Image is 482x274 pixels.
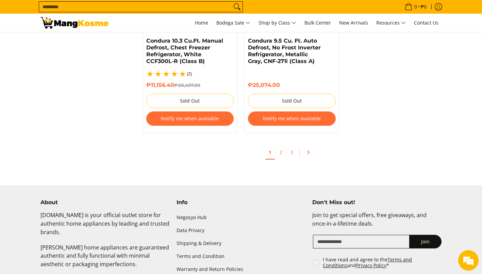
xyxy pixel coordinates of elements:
button: Notify me when available [248,111,336,126]
span: • [403,3,429,11]
span: · [286,149,287,155]
label: I have read and agree to the and * [323,257,442,269]
span: Bodega Sale [216,19,250,27]
h4: About [40,199,170,206]
a: Shipping & Delivery [177,237,306,250]
a: Home [192,14,212,32]
a: Condura 10.3 Cu.Ft. Manual Defrost, Chest Freezer Refrigerator, White CCF300L-R (Class B) [146,37,223,64]
del: ₱20,497.00 [174,82,200,88]
nav: Main Menu [115,14,442,32]
p: [DOMAIN_NAME] is your official outlet store for authentic home appliances by leading and trusted ... [40,211,170,243]
ul: Pagination [139,143,445,165]
a: Condura 9.5 Cu. Ft. Auto Defrost, No Frost Inverter Refrigerator, Metallic Gray, CNF-271i (Class A) [248,37,321,64]
button: Sold Out [146,94,234,108]
a: Privacy Policy [356,262,386,269]
span: New Arrivals [339,19,368,26]
a: Negosyo Hub [177,211,306,224]
span: Resources [376,19,406,27]
span: Home [195,19,208,26]
button: Notify me when available [146,111,234,126]
a: Contact Us [411,14,442,32]
span: Contact Us [414,19,438,26]
span: We're online! [39,86,94,155]
span: Shop by Class [259,19,296,27]
span: (2) [187,72,192,76]
a: Bulk Center [301,14,334,32]
span: 0 [413,4,418,9]
p: Join to get special offers, free giveaways, and once-in-a-lifetime deals. [312,211,442,235]
a: Terms and Condition [177,250,306,263]
button: Sold Out [248,94,336,108]
div: Minimize live chat window [112,3,128,20]
button: Search [232,2,243,12]
img: Bodega Sale Refrigerator l Mang Kosme: Home Appliances Warehouse Sale [40,17,109,29]
span: 5.0 / 5.0 based on 2 reviews [146,70,187,78]
a: 3 [287,146,297,159]
a: Data Privacy [177,224,306,237]
a: Shop by Class [255,14,300,32]
h6: ₱11,156.40 [146,82,234,89]
span: · [275,149,276,155]
a: 2 [276,146,286,159]
a: New Arrivals [336,14,371,32]
span: Bulk Center [304,19,331,26]
a: 1 [265,146,275,159]
div: Chat with us now [35,38,114,47]
a: Resources [373,14,409,32]
span: ₱0 [420,4,428,9]
a: Bodega Sale [213,14,254,32]
a: Terms and Conditions [323,256,412,269]
button: Join [409,235,442,248]
h4: Info [177,199,306,206]
textarea: Type your message and hit 'Enter' [3,186,130,210]
h4: Don't Miss out! [312,199,442,206]
h6: ₱25,074.00 [248,82,336,89]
